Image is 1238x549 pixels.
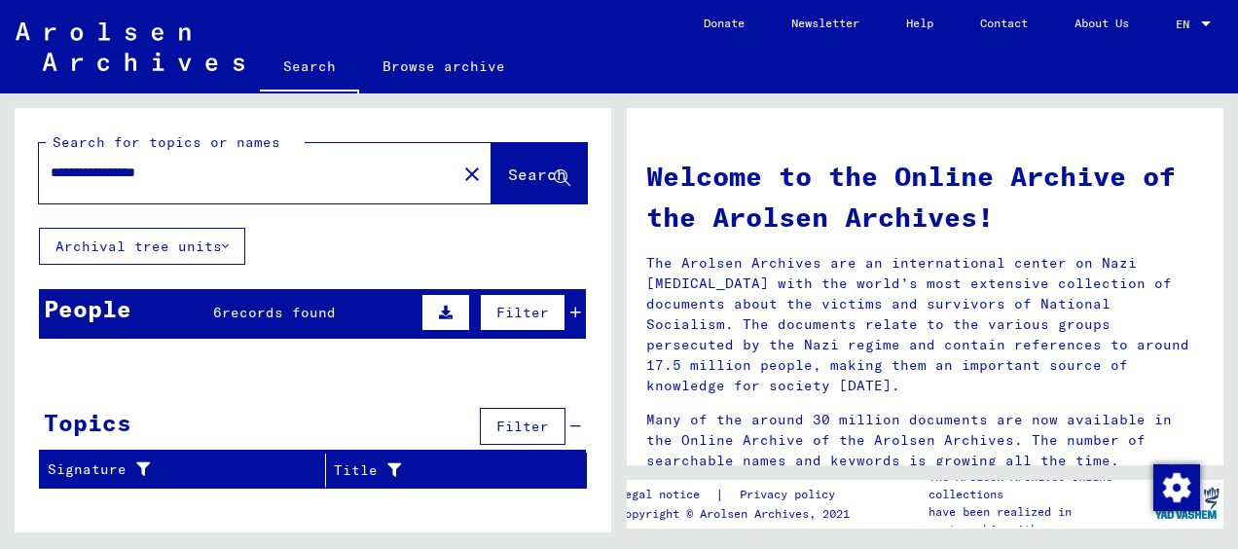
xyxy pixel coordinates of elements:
[1150,479,1223,528] img: yv_logo.png
[334,460,538,481] div: Title
[928,503,1148,538] p: have been realized in partnership with
[39,228,245,265] button: Archival tree units
[928,468,1148,503] p: The Arolsen Archives online collections
[48,459,301,480] div: Signature
[496,418,549,435] span: Filter
[646,156,1204,238] h1: Welcome to the Online Archive of the Arolsen Archives!
[1153,464,1200,511] img: Change consent
[508,165,566,184] span: Search
[44,291,131,326] div: People
[16,22,244,71] img: Arolsen_neg.svg
[618,485,715,505] a: Legal notice
[334,455,563,486] div: Title
[359,43,528,90] a: Browse archive
[213,304,222,321] span: 6
[1152,463,1199,510] div: Change consent
[1176,18,1197,31] span: EN
[646,410,1204,471] p: Many of the around 30 million documents are now available in the Online Archive of the Arolsen Ar...
[496,304,549,321] span: Filter
[618,505,858,523] p: Copyright © Arolsen Archives, 2021
[492,143,587,203] button: Search
[48,455,325,486] div: Signature
[222,304,336,321] span: records found
[480,408,565,445] button: Filter
[460,163,484,186] mat-icon: close
[53,133,280,151] mat-label: Search for topics or names
[480,294,565,331] button: Filter
[260,43,359,93] a: Search
[724,485,858,505] a: Privacy policy
[618,485,858,505] div: |
[453,154,492,193] button: Clear
[646,253,1204,396] p: The Arolsen Archives are an international center on Nazi [MEDICAL_DATA] with the world’s most ext...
